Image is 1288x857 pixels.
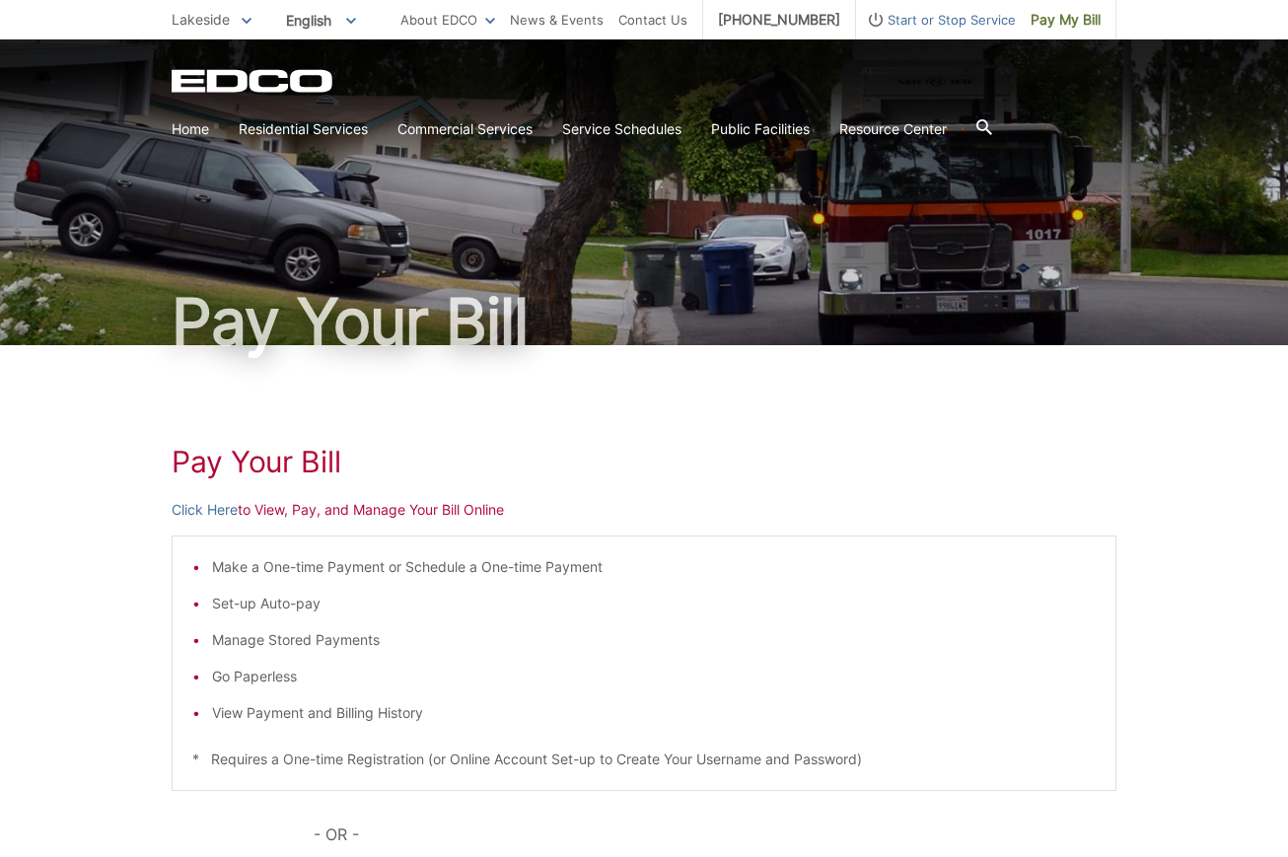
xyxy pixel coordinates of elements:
a: Service Schedules [562,118,681,140]
p: to View, Pay, and Manage Your Bill Online [172,499,1116,521]
h1: Pay Your Bill [172,290,1116,353]
a: Contact Us [618,9,687,31]
p: - OR - [314,821,1116,848]
span: Lakeside [172,11,230,28]
span: Pay My Bill [1031,9,1101,31]
h1: Pay Your Bill [172,444,1116,479]
a: EDCD logo. Return to the homepage. [172,69,335,93]
a: About EDCO [400,9,495,31]
span: English [271,4,371,36]
li: Go Paperless [212,666,1096,687]
a: Resource Center [839,118,947,140]
li: Manage Stored Payments [212,629,1096,651]
a: Commercial Services [397,118,533,140]
a: Public Facilities [711,118,810,140]
a: Click Here [172,499,238,521]
li: View Payment and Billing History [212,702,1096,724]
li: Make a One-time Payment or Schedule a One-time Payment [212,556,1096,578]
a: Residential Services [239,118,368,140]
li: Set-up Auto-pay [212,593,1096,614]
a: News & Events [510,9,604,31]
p: * Requires a One-time Registration (or Online Account Set-up to Create Your Username and Password) [192,749,1096,770]
a: Home [172,118,209,140]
